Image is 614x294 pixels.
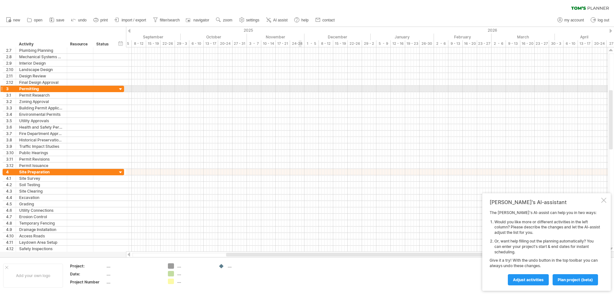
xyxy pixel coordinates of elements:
div: Traffic Impact Studies [19,143,64,149]
div: Fire Department Approval [19,131,64,137]
div: 3.1 [6,92,16,98]
a: contact [314,16,337,24]
span: zoom [223,18,232,22]
a: open [25,16,44,24]
div: 23 - 27 [535,40,549,47]
div: 20-24 [592,40,607,47]
div: Resource [70,41,90,47]
span: filter/search [160,18,180,22]
div: Public Hearings [19,150,64,156]
div: 2 - 6 [434,40,448,47]
div: The [PERSON_NAME]'s AI-assist can help you in two ways: Give it a try! With the undo button in th... [490,210,600,285]
div: 3.11 [6,156,16,162]
div: Site Preparation [19,169,64,175]
div: Design Review [19,73,64,79]
div: Safety Inspections [19,246,64,252]
div: 13 - 17 [578,40,592,47]
div: 6 - 10 [563,40,578,47]
span: navigator [193,18,209,22]
div: 29 - 3 [175,40,189,47]
div: Project Number [70,279,105,285]
a: navigator [185,16,211,24]
a: log out [589,16,611,24]
div: February 2026 [434,34,492,40]
div: 15 - 19 [333,40,348,47]
div: 27 - 31 [232,40,247,47]
div: Final Design Approval [19,79,64,85]
div: 9 - 13 [448,40,463,47]
div: .... [106,271,160,277]
div: 3.2 [6,99,16,105]
div: November 2025 [247,34,304,40]
div: 24-28 [290,40,304,47]
div: Temporary Fencing [19,220,64,226]
div: 3.9 [6,143,16,149]
a: help [293,16,311,24]
div: Zoning Approval [19,99,64,105]
div: Site Survey [19,175,64,181]
div: 16 - 20 [463,40,477,47]
div: 4.7 [6,214,16,220]
div: 30 - 3 [549,40,563,47]
div: Historical Preservation Approval [19,137,64,143]
div: .... [177,271,212,276]
div: October 2025 [181,34,247,40]
div: Drainage Installation [19,226,64,233]
div: 4.12 [6,246,16,252]
div: 20-24 [218,40,232,47]
span: Adjust activities [513,277,544,282]
span: plan project (beta) [558,277,593,282]
div: 6 - 10 [189,40,204,47]
div: 8 - 12 [319,40,333,47]
span: AI assist [273,18,287,22]
div: 3.8 [6,137,16,143]
div: 3.12 [6,163,16,169]
div: 4.8 [6,220,16,226]
div: Soil Testing [19,182,64,188]
div: Permit Research [19,92,64,98]
div: 8 - 12 [132,40,146,47]
div: 13 - 17 [204,40,218,47]
div: December 2025 [304,34,371,40]
span: import / export [122,18,146,22]
div: Building Permit Application [19,105,64,111]
div: Activity [19,41,63,47]
div: [PERSON_NAME]'s AI-assistant [490,199,600,205]
div: 3.7 [6,131,16,137]
div: Erosion Control [19,214,64,220]
div: Add your own logo [3,264,63,288]
div: Mechanical Systems Design [19,54,64,60]
div: Grading [19,201,64,207]
div: Utility Connections [19,207,64,213]
a: filter/search [151,16,182,24]
span: undo [78,18,87,22]
div: Site Clearing [19,188,64,194]
div: 3.5 [6,118,16,124]
div: Utility Approvals [19,118,64,124]
div: Plumbing Planning [19,47,64,53]
div: 4.9 [6,226,16,233]
div: .... [106,279,160,285]
span: save [56,18,64,22]
span: contact [322,18,335,22]
a: AI assist [264,16,289,24]
div: 3.10 [6,150,16,156]
div: .... [228,263,263,269]
div: 4.1 [6,175,16,181]
div: 3.4 [6,111,16,117]
div: 10 - 14 [261,40,276,47]
div: Laydown Area Setup [19,239,64,245]
li: Would you like more or different activities in the left column? Please describe the changes and l... [494,219,600,235]
div: Permit Revisions [19,156,64,162]
div: 2.9 [6,60,16,66]
div: .... [177,279,212,284]
div: Landscape Design [19,67,64,73]
div: 2.11 [6,73,16,79]
div: 22-26 [161,40,175,47]
div: 9 - 13 [506,40,520,47]
div: 2 - 6 [492,40,506,47]
a: import / export [113,16,148,24]
div: 3.6 [6,124,16,130]
div: Permitting [19,86,64,92]
div: 2.10 [6,67,16,73]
